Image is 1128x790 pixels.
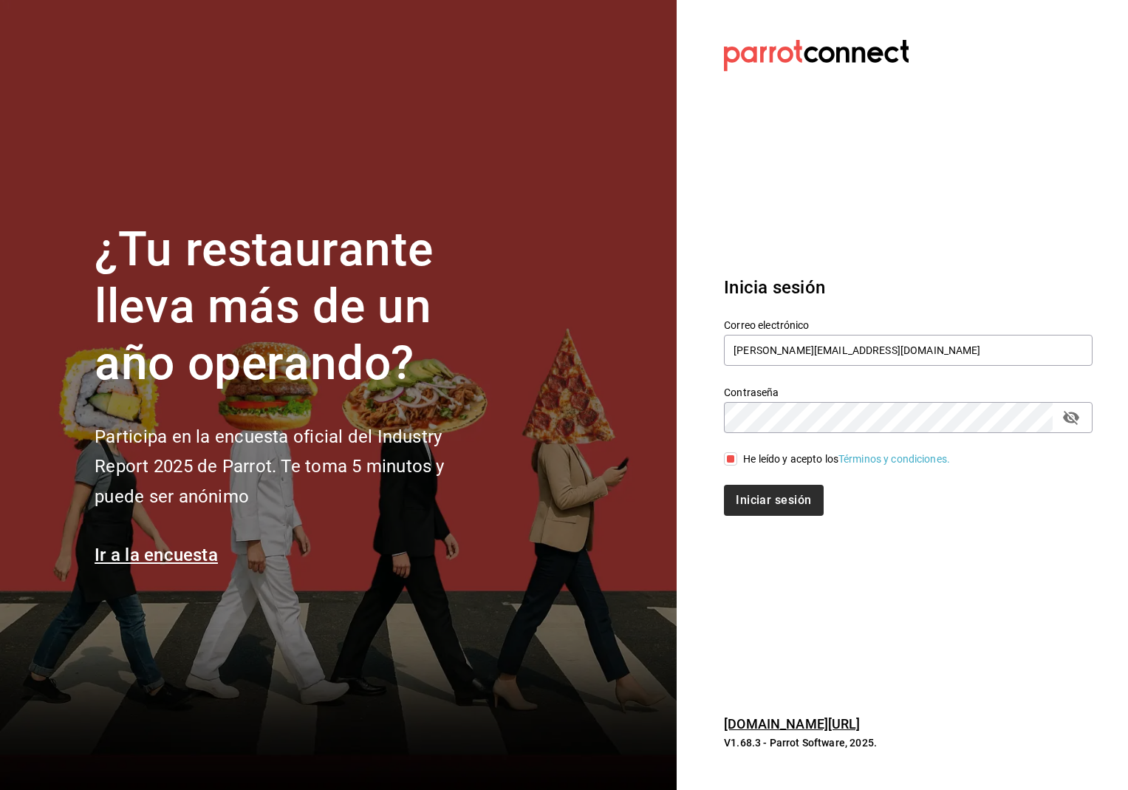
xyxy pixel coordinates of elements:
label: Correo electrónico [724,320,1093,330]
button: Iniciar sesión [724,485,823,516]
button: passwordField [1059,405,1084,430]
a: [DOMAIN_NAME][URL] [724,716,860,732]
label: Contraseña [724,387,1093,398]
div: He leído y acepto los [743,452,950,467]
h3: Inicia sesión [724,274,1093,301]
h2: Participa en la encuesta oficial del Industry Report 2025 de Parrot. Te toma 5 minutos y puede se... [95,422,493,512]
p: V1.68.3 - Parrot Software, 2025. [724,735,1093,750]
a: Ir a la encuesta [95,545,218,565]
input: Ingresa tu correo electrónico [724,335,1093,366]
a: Términos y condiciones. [838,453,950,465]
h1: ¿Tu restaurante lleva más de un año operando? [95,222,493,392]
